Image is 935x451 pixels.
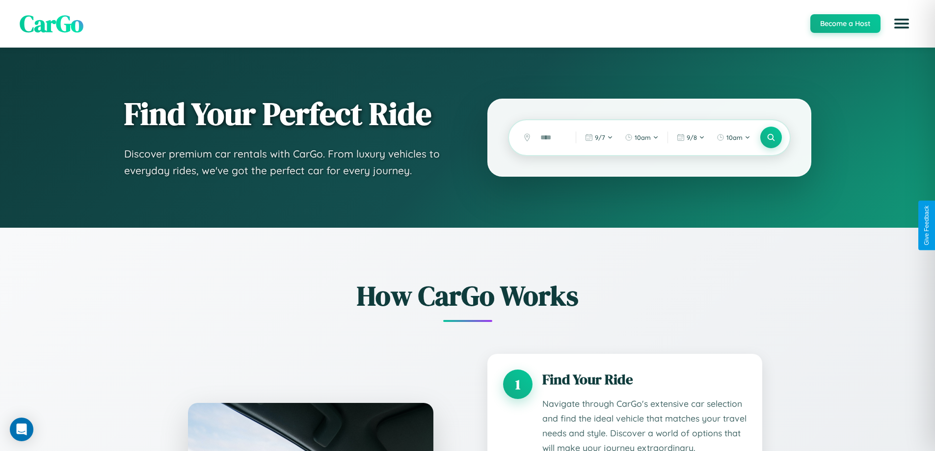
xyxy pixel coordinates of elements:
span: 9 / 7 [595,133,605,141]
button: 9/8 [672,130,710,145]
h1: Find Your Perfect Ride [124,97,448,131]
button: 10am [620,130,664,145]
h2: How CarGo Works [173,277,762,315]
p: Discover premium car rentals with CarGo. From luxury vehicles to everyday rides, we've got the pe... [124,146,448,179]
button: Open menu [888,10,915,37]
h3: Find Your Ride [542,370,747,389]
button: Become a Host [810,14,881,33]
span: 10am [726,133,743,141]
span: 9 / 8 [687,133,697,141]
div: Open Intercom Messenger [10,418,33,441]
div: Give Feedback [923,206,930,245]
span: CarGo [20,7,83,40]
button: 9/7 [580,130,618,145]
span: 10am [635,133,651,141]
button: 10am [712,130,755,145]
div: 1 [503,370,533,399]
